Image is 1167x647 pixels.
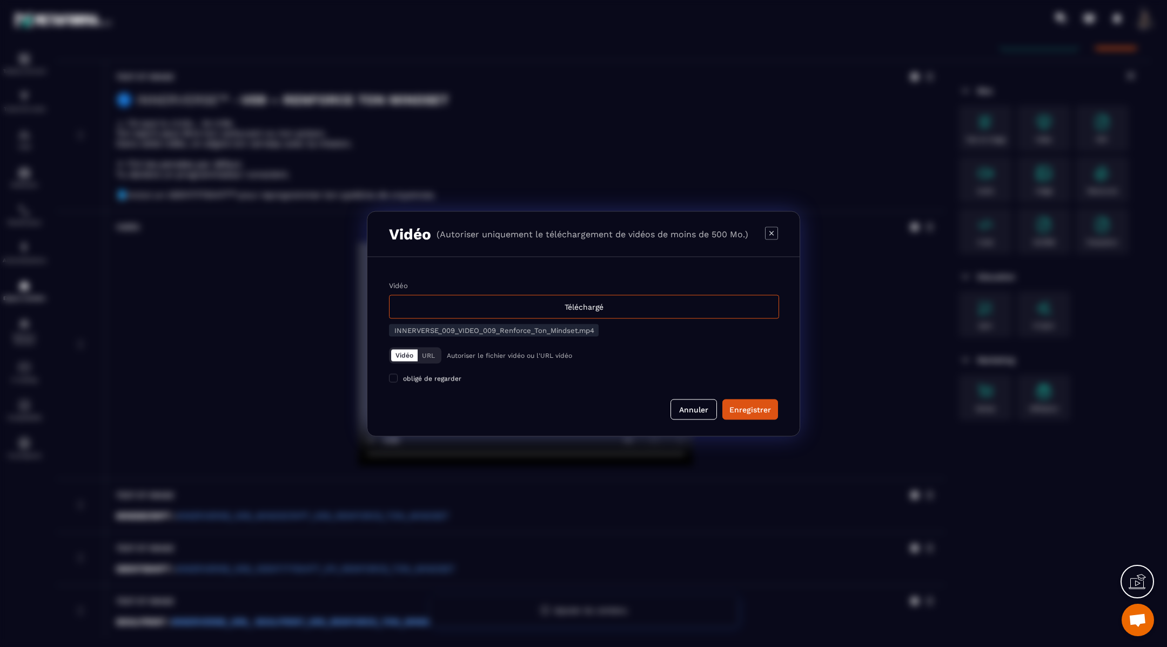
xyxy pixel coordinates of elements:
[391,349,418,361] button: Vidéo
[437,229,748,239] p: (Autoriser uniquement le téléchargement de vidéos de moins de 500 Mo.)
[418,349,439,361] button: URL
[1122,604,1154,636] a: Ouvrir le chat
[447,351,572,359] p: Autoriser le fichier vidéo ou l'URL vidéo
[389,295,779,318] div: Téléchargé
[729,404,771,415] div: Enregistrer
[394,326,594,334] span: INNERVERSE_009_VIDEO_009_Renforce_Ton_Mindset.mp4
[403,375,461,382] span: obligé de regarder
[722,399,778,419] button: Enregistrer
[389,281,408,289] label: Vidéo
[670,399,717,419] button: Annuler
[389,225,431,243] h3: Vidéo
